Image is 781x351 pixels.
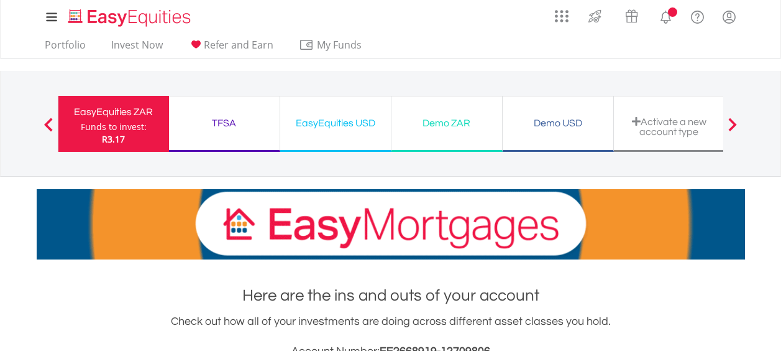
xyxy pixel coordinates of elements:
a: My Profile [713,3,745,30]
a: FAQ's and Support [682,3,713,28]
div: Demo ZAR [399,115,495,132]
div: EasyEquities ZAR [66,103,162,121]
div: TFSA [176,115,272,132]
h1: Here are the ins and outs of your account [37,284,745,307]
img: vouchers-v2.svg [621,6,642,26]
img: grid-menu-icon.svg [555,9,569,23]
a: Refer and Earn [183,39,278,58]
a: Home page [63,3,196,28]
img: EasyMortage Promotion Banner [37,189,745,260]
span: R3.17 [102,133,125,145]
a: Vouchers [613,3,650,26]
a: Portfolio [40,39,91,58]
a: AppsGrid [547,3,577,23]
span: My Funds [299,37,380,53]
div: EasyEquities USD [288,115,383,132]
img: EasyEquities_Logo.png [66,7,196,28]
img: thrive-v2.svg [585,6,605,26]
div: Demo USD [510,115,606,132]
a: Notifications [650,3,682,28]
span: Refer and Earn [204,38,273,52]
div: Activate a new account type [621,116,717,137]
div: Funds to invest: [81,121,147,133]
a: Invest Now [106,39,168,58]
